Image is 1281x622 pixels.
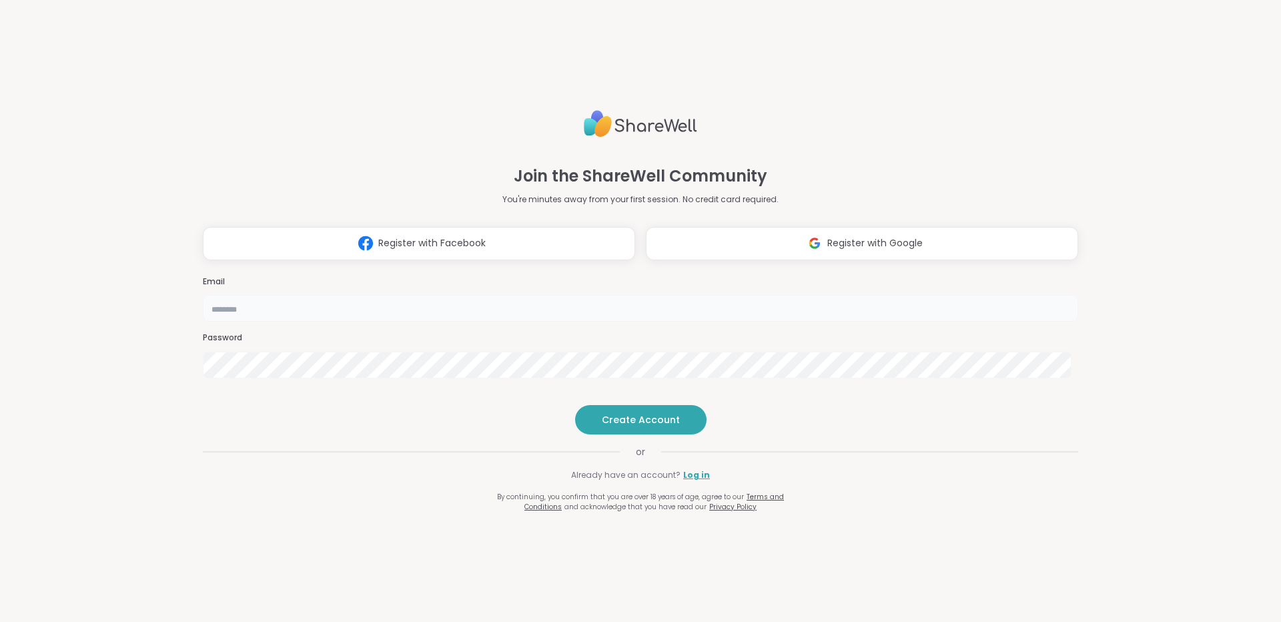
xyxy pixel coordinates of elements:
[203,332,1078,344] h3: Password
[602,413,680,426] span: Create Account
[514,164,767,188] h1: Join the ShareWell Community
[497,492,744,502] span: By continuing, you confirm that you are over 18 years of age, agree to our
[620,445,661,458] span: or
[571,469,681,481] span: Already have an account?
[646,227,1078,260] button: Register with Google
[575,405,707,434] button: Create Account
[203,227,635,260] button: Register with Facebook
[584,105,697,143] img: ShareWell Logo
[802,231,827,256] img: ShareWell Logomark
[502,194,779,206] p: You're minutes away from your first session. No credit card required.
[203,276,1078,288] h3: Email
[683,469,710,481] a: Log in
[709,502,757,512] a: Privacy Policy
[378,236,486,250] span: Register with Facebook
[827,236,923,250] span: Register with Google
[524,492,784,512] a: Terms and Conditions
[353,231,378,256] img: ShareWell Logomark
[564,502,707,512] span: and acknowledge that you have read our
